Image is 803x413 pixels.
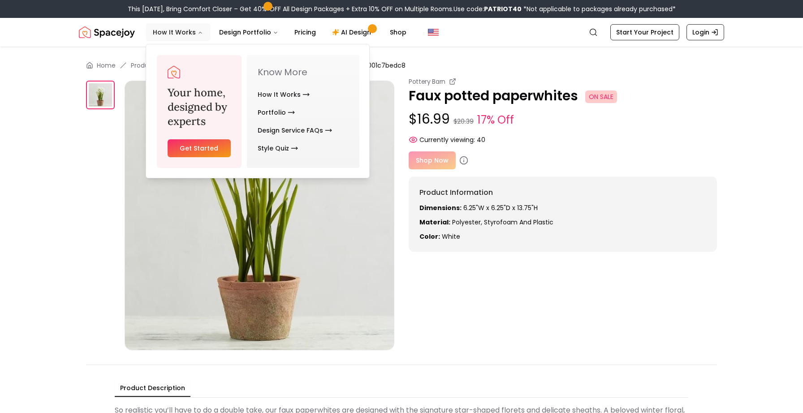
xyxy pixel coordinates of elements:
span: white [442,232,460,241]
p: 6.25"W x 6.25"D x 13.75"H [419,203,706,212]
span: polyester, styrofoam and plastic [452,218,553,227]
img: https://storage.googleapis.com/spacejoy-main/assets/5fad2005b6de84001c7bedc8/product_0_e9800k9nbdah [86,81,115,109]
a: Style Quiz [258,139,298,157]
a: AI Design [325,23,381,41]
img: https://storage.googleapis.com/spacejoy-main/assets/5fad2005b6de84001c7bedc8/product_0_e9800k9nbdah [125,81,394,350]
a: Design Service FAQs [258,121,332,139]
div: This [DATE], Bring Comfort Closer – Get 40% OFF All Design Packages + Extra 10% OFF on Multiple R... [128,4,676,13]
span: Use code: [453,4,522,13]
a: Home [97,61,116,70]
img: United States [428,27,439,38]
a: Portfolio [258,103,295,121]
small: Pottery Barn [409,77,445,86]
strong: Material: [419,218,450,227]
img: Spacejoy Logo [79,23,135,41]
span: *Not applicable to packages already purchased* [522,4,676,13]
a: Product-view [131,61,173,70]
a: Login [686,24,724,40]
h6: Product Information [419,187,706,198]
nav: breadcrumb [86,61,717,70]
span: ON SALE [585,90,617,103]
button: How It Works [146,23,210,41]
a: Shop [383,23,414,41]
p: $16.99 [409,111,717,128]
small: $20.39 [453,117,474,126]
span: Currently viewing: [419,135,475,144]
button: Product Description [115,380,190,397]
nav: Main [146,23,414,41]
a: Spacejoy [168,66,180,78]
b: PATRIOT40 [484,4,522,13]
small: 17% Off [477,112,514,128]
a: Spacejoy [79,23,135,41]
span: 40 [477,135,485,144]
a: How It Works [258,86,310,103]
p: Faux potted paperwhites [409,88,717,104]
a: Get Started [168,139,231,157]
div: How It Works [146,44,370,179]
a: Start Your Project [610,24,679,40]
a: Pricing [287,23,323,41]
nav: Global [79,18,724,47]
strong: Dimensions: [419,203,462,212]
button: Design Portfolio [212,23,285,41]
p: Know More [258,66,349,78]
h3: Your home, designed by experts [168,86,231,129]
strong: Color: [419,232,440,241]
img: Spacejoy Logo [168,66,180,78]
